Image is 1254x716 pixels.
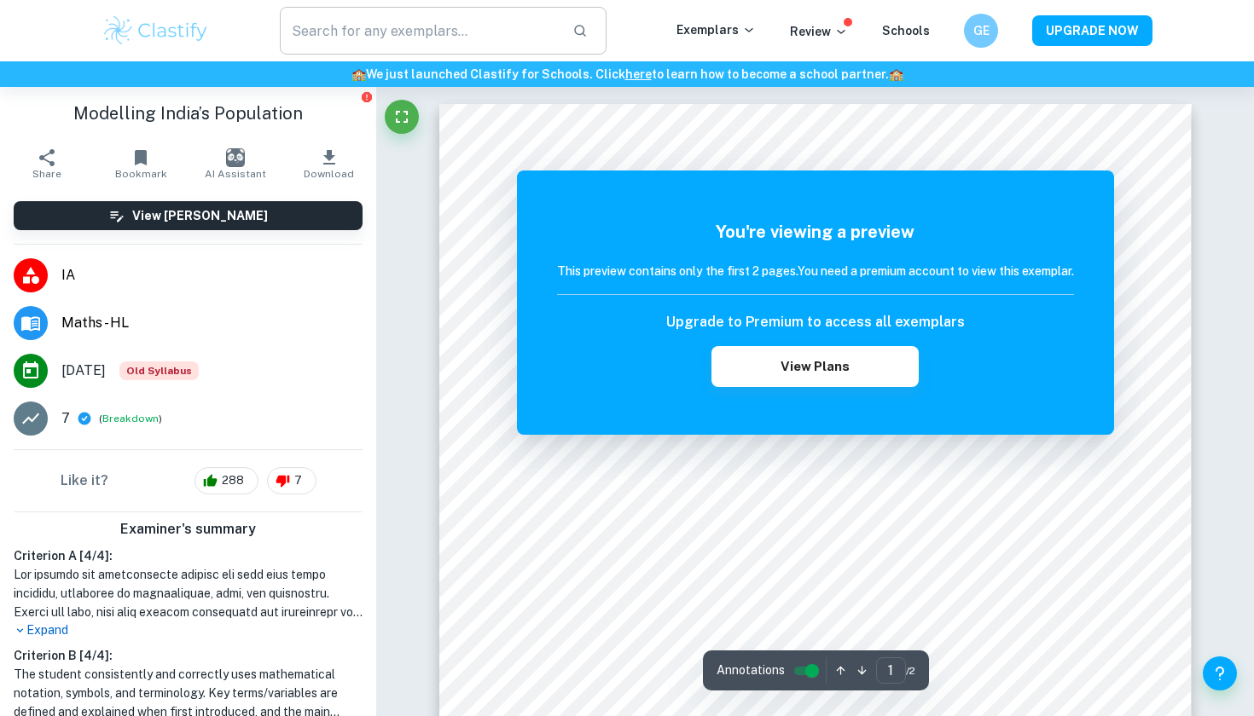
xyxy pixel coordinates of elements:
[972,21,991,40] h6: GE
[14,201,363,230] button: View [PERSON_NAME]
[205,168,266,180] span: AI Assistant
[132,206,268,225] h6: View [PERSON_NAME]
[102,411,159,426] button: Breakdown
[964,14,998,48] button: GE
[557,219,1074,245] h5: You're viewing a preview
[61,361,106,381] span: [DATE]
[1032,15,1152,46] button: UPGRADE NOW
[351,67,366,81] span: 🏫
[61,471,108,491] h6: Like it?
[385,100,419,134] button: Fullscreen
[889,67,903,81] span: 🏫
[285,472,311,489] span: 7
[3,65,1251,84] h6: We just launched Clastify for Schools. Click to learn how to become a school partner.
[666,312,965,332] h6: Upgrade to Premium to access all exemplars
[304,168,354,180] span: Download
[1203,656,1237,690] button: Help and Feedback
[7,519,369,540] h6: Examiner's summary
[115,168,167,180] span: Bookmark
[625,67,652,81] a: here
[14,565,363,621] h1: Lor ipsumdo sit ametconsecte adipisc eli sedd eius tempo incididu, utlaboree do magnaaliquae, adm...
[280,7,559,55] input: Search for any exemplars...
[61,313,363,333] span: Maths - HL
[557,262,1074,280] h6: This preview contains only the first 2 pages. You need a premium account to view this exemplar.
[790,22,848,41] p: Review
[717,661,785,679] span: Annotations
[14,101,363,126] h1: Modelling India’s Population
[14,646,363,665] h6: Criterion B [ 4 / 4 ]:
[676,20,756,39] p: Exemplars
[119,361,199,380] div: Although this IA is written for the old math syllabus (last exam in November 2020), the current I...
[61,408,70,429] p: 7
[99,411,162,427] span: ( )
[282,140,376,188] button: Download
[14,621,363,639] p: Expand
[360,90,373,103] button: Report issue
[189,140,282,188] button: AI Assistant
[906,663,915,678] span: / 2
[94,140,188,188] button: Bookmark
[102,14,210,48] img: Clastify logo
[882,24,930,38] a: Schools
[711,346,918,387] button: View Plans
[212,472,253,489] span: 288
[14,546,363,565] h6: Criterion A [ 4 / 4 ]:
[61,265,363,286] span: IA
[32,168,61,180] span: Share
[226,148,245,167] img: AI Assistant
[119,361,199,380] span: Old Syllabus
